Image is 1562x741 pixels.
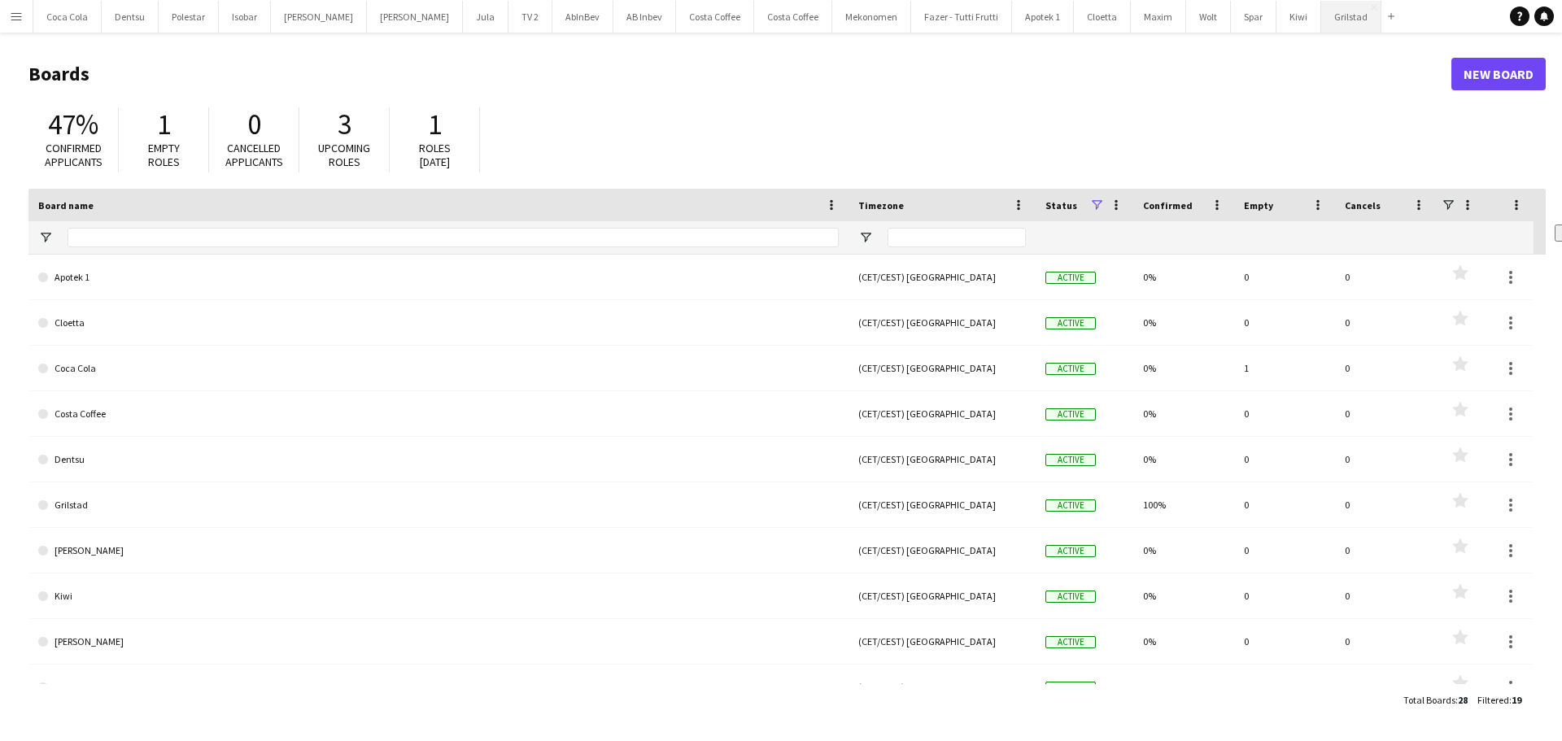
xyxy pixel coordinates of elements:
span: Empty roles [148,141,180,169]
div: (CET/CEST) [GEOGRAPHIC_DATA] [849,300,1036,345]
div: 0% [1133,255,1234,299]
span: 0 [247,107,261,142]
input: Board name Filter Input [68,228,839,247]
span: 1 [428,107,442,142]
button: Isobar [219,1,271,33]
div: 0 [1234,255,1335,299]
span: Roles [DATE] [419,141,451,169]
button: Coca Cola [33,1,102,33]
a: Maxim [38,665,839,710]
button: Dentsu [102,1,159,33]
a: Coca Cola [38,346,839,391]
a: Dentsu [38,437,839,482]
div: (CET/CEST) [GEOGRAPHIC_DATA] [849,665,1036,709]
div: (CET/CEST) [GEOGRAPHIC_DATA] [849,437,1036,482]
button: Polestar [159,1,219,33]
button: Maxim [1131,1,1186,33]
span: Active [1045,272,1096,284]
button: Kiwi [1276,1,1321,33]
div: (CET/CEST) [GEOGRAPHIC_DATA] [849,346,1036,390]
div: 0 [1335,619,1436,664]
a: [PERSON_NAME] [38,619,839,665]
div: 0 [1335,300,1436,345]
button: Apotek 1 [1012,1,1074,33]
div: 0% [1133,619,1234,664]
span: Active [1045,454,1096,466]
div: 0 [1234,665,1335,709]
span: Active [1045,591,1096,603]
span: Empty [1244,199,1273,211]
div: 0 [1335,665,1436,709]
span: 28 [1458,694,1468,706]
span: Status [1045,199,1077,211]
a: Grilstad [38,482,839,528]
div: 0 [1234,391,1335,436]
div: 0 [1335,528,1436,573]
button: Wolt [1186,1,1231,33]
a: Cloetta [38,300,839,346]
div: (CET/CEST) [GEOGRAPHIC_DATA] [849,573,1036,618]
button: AB Inbev [613,1,676,33]
span: Upcoming roles [318,141,370,169]
span: Active [1045,363,1096,375]
div: 0 [1335,437,1436,482]
div: : [1477,684,1521,716]
button: Fazer - Tutti Frutti [911,1,1012,33]
button: Spar [1231,1,1276,33]
a: [PERSON_NAME] [38,528,839,573]
button: Open Filter Menu [858,230,873,245]
div: 1 [1234,346,1335,390]
div: 0 [1234,573,1335,618]
input: Timezone Filter Input [888,228,1026,247]
button: AbInBev [552,1,613,33]
button: [PERSON_NAME] [367,1,463,33]
span: Confirmed applicants [45,141,103,169]
span: Active [1045,317,1096,329]
div: 0% [1133,437,1234,482]
span: Active [1045,499,1096,512]
span: Filtered [1477,694,1509,706]
div: 0 [1335,573,1436,618]
button: Jula [463,1,508,33]
span: Total Boards [1403,694,1455,706]
span: Cancels [1345,199,1381,211]
a: New Board [1451,58,1546,90]
span: 19 [1512,694,1521,706]
span: Active [1045,408,1096,421]
div: 0 [1335,482,1436,527]
div: (CET/CEST) [GEOGRAPHIC_DATA] [849,482,1036,527]
div: 0% [1133,300,1234,345]
button: Costa Coffee [676,1,754,33]
button: Open Filter Menu [38,230,53,245]
span: 3 [338,107,351,142]
div: 0 [1234,437,1335,482]
div: 0 [1234,619,1335,664]
div: 0 [1234,482,1335,527]
span: 1 [157,107,171,142]
span: Timezone [858,199,904,211]
span: Active [1045,636,1096,648]
div: (CET/CEST) [GEOGRAPHIC_DATA] [849,391,1036,436]
div: 0% [1133,346,1234,390]
button: Costa Coffee [754,1,832,33]
button: Cloetta [1074,1,1131,33]
button: Mekonomen [832,1,911,33]
div: 0% [1133,573,1234,618]
div: (CET/CEST) [GEOGRAPHIC_DATA] [849,255,1036,299]
div: 0 [1335,346,1436,390]
div: 0% [1133,528,1234,573]
div: (CET/CEST) [GEOGRAPHIC_DATA] [849,528,1036,573]
a: Costa Coffee [38,391,839,437]
h1: Boards [28,62,1451,86]
div: 0% [1133,391,1234,436]
button: TV 2 [508,1,552,33]
a: Apotek 1 [38,255,839,300]
span: Cancelled applicants [225,141,283,169]
button: [PERSON_NAME] [271,1,367,33]
button: Grilstad [1321,1,1381,33]
span: Confirmed [1143,199,1193,211]
div: 0 [1335,391,1436,436]
div: : [1403,684,1468,716]
span: Active [1045,682,1096,694]
div: 0 [1234,528,1335,573]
